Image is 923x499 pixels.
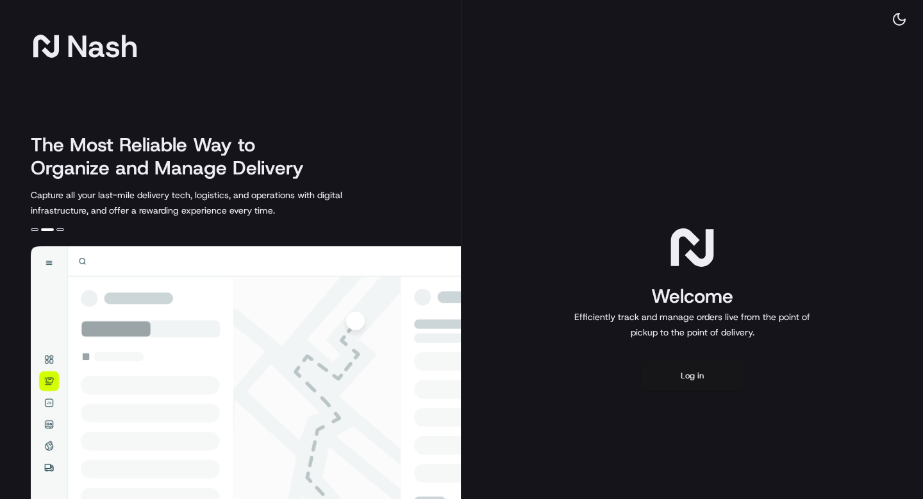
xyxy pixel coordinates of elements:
[641,360,744,391] button: Log in
[31,187,400,218] p: Capture all your last-mile delivery tech, logistics, and operations with digital infrastructure, ...
[569,309,815,340] p: Efficiently track and manage orders live from the point of pickup to the point of delivery.
[67,33,138,59] span: Nash
[569,283,815,309] h1: Welcome
[31,133,318,180] h2: The Most Reliable Way to Organize and Manage Delivery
